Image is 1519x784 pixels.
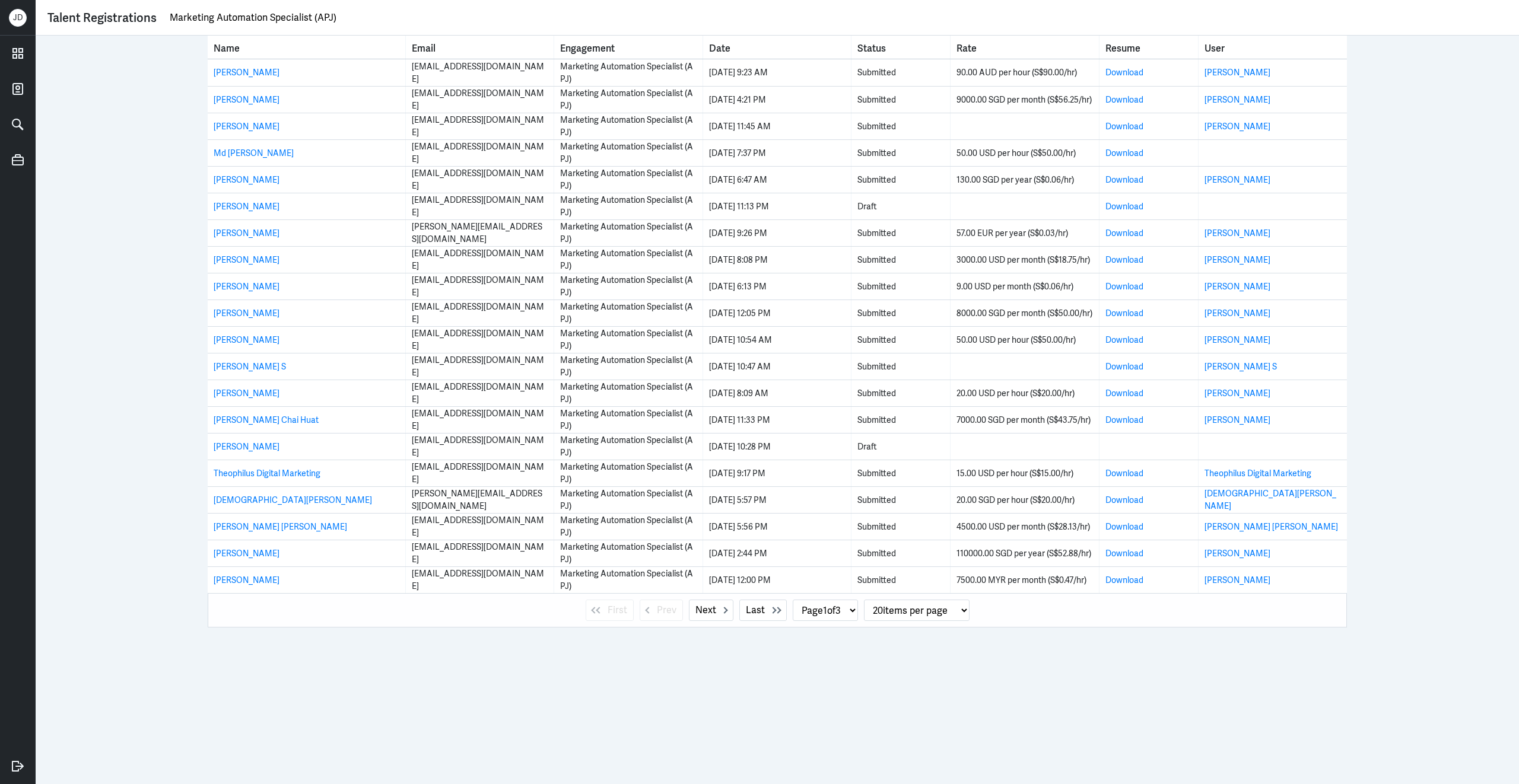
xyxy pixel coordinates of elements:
span: Prev [657,603,676,617]
td: Date [703,407,851,433]
div: [DATE] 7:37 PM [709,147,845,160]
td: Status [851,87,951,113]
td: Name [208,273,406,299]
td: Resume [1099,514,1199,540]
td: Engagement [554,434,703,460]
td: Resume [1099,247,1199,273]
a: [PERSON_NAME] [1205,94,1270,105]
div: Submitted [857,254,944,266]
div: Marketing Automation Specialist (APJ) [560,194,696,219]
div: Talent Registrations [47,9,157,27]
td: Name [208,327,406,353]
td: Date [703,300,851,326]
div: [DATE] 10:47 AM [709,361,845,373]
td: Status [851,434,951,460]
div: 7000.00 SGD per month (S$43.75/hr) [956,414,1092,426]
td: Name [208,514,406,540]
div: Submitted [857,334,944,346]
td: Email [406,193,554,219]
a: Download [1105,254,1143,265]
a: [PERSON_NAME] [1205,281,1270,292]
td: Rate [951,247,1099,273]
div: [DATE] 11:33 PM [709,414,845,426]
a: Md [PERSON_NAME] [214,148,294,158]
div: Marketing Automation Specialist (APJ) [560,434,696,459]
div: Marketing Automation Specialist (APJ) [560,514,696,539]
td: Email [406,300,554,326]
a: [PERSON_NAME] [214,174,279,185]
td: Email [406,380,554,406]
div: Marketing Automation Specialist (APJ) [560,221,696,246]
td: Resume [1099,434,1199,460]
td: Name [208,167,406,193]
td: Status [851,247,951,273]
a: [PERSON_NAME] [214,441,279,452]
td: Status [851,407,951,433]
a: [PERSON_NAME] [214,548,279,559]
td: User [1199,273,1347,299]
td: Date [703,113,851,139]
td: Date [703,59,851,86]
div: [PERSON_NAME][EMAIL_ADDRESS][DOMAIN_NAME] [412,487,548,512]
td: Name [208,87,406,113]
td: Date [703,220,851,246]
div: Marketing Automation Specialist (APJ) [560,381,696,406]
td: Email [406,407,554,433]
td: Status [851,167,951,193]
td: Rate [951,167,1099,193]
div: 15.00 USD per hour (S$15.00/hr) [956,467,1092,480]
div: Submitted [857,281,944,293]
div: Marketing Automation Specialist (APJ) [560,60,696,85]
td: Rate [951,59,1099,86]
td: Date [703,140,851,166]
div: 50.00 USD per hour (S$50.00/hr) [956,147,1092,160]
td: Status [851,220,951,246]
div: Marketing Automation Specialist (APJ) [560,87,696,112]
div: Submitted [857,494,944,506]
td: Rate [951,487,1099,513]
td: Engagement [554,273,703,299]
td: Date [703,380,851,406]
div: [EMAIL_ADDRESS][DOMAIN_NAME] [412,247,548,272]
div: Submitted [857,120,944,133]
div: [DATE] 6:47 AM [709,174,845,186]
th: Toggle SortBy [951,36,1099,59]
div: Marketing Automation Specialist (APJ) [560,114,696,139]
div: Submitted [857,66,944,79]
td: User [1199,87,1347,113]
a: Download [1105,521,1143,532]
div: [DATE] 8:09 AM [709,387,845,400]
td: Engagement [554,300,703,326]
a: Theophilus Digital Marketing [1205,468,1311,479]
td: Resume [1099,407,1199,433]
div: Marketing Automation Specialist (APJ) [560,487,696,512]
td: Email [406,434,554,460]
a: [PERSON_NAME] [214,67,279,78]
td: Status [851,487,951,513]
div: [EMAIL_ADDRESS][DOMAIN_NAME] [412,327,548,352]
a: [PERSON_NAME] [214,121,279,132]
td: User [1199,193,1347,219]
div: Submitted [857,467,944,480]
div: Submitted [857,361,944,373]
td: Engagement [554,113,703,139]
div: [DATE] 9:23 AM [709,66,845,79]
td: User [1199,487,1347,513]
a: Download [1105,174,1143,185]
td: Resume [1099,273,1199,299]
div: [EMAIL_ADDRESS][DOMAIN_NAME] [412,194,548,219]
td: Resume [1099,59,1199,86]
div: 9.00 USD per month (S$0.06/hr) [956,281,1092,293]
td: Engagement [554,140,703,166]
div: Submitted [857,414,944,426]
a: [PERSON_NAME] [214,388,279,399]
a: [PERSON_NAME] [1205,575,1270,585]
a: [PERSON_NAME] [1205,174,1270,185]
td: Name [208,193,406,219]
th: Toggle SortBy [554,36,703,59]
div: Marketing Automation Specialist (APJ) [560,407,696,432]
a: Download [1105,548,1143,559]
td: User [1199,247,1347,273]
td: Engagement [554,353,703,380]
div: Marketing Automation Specialist (APJ) [560,354,696,379]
